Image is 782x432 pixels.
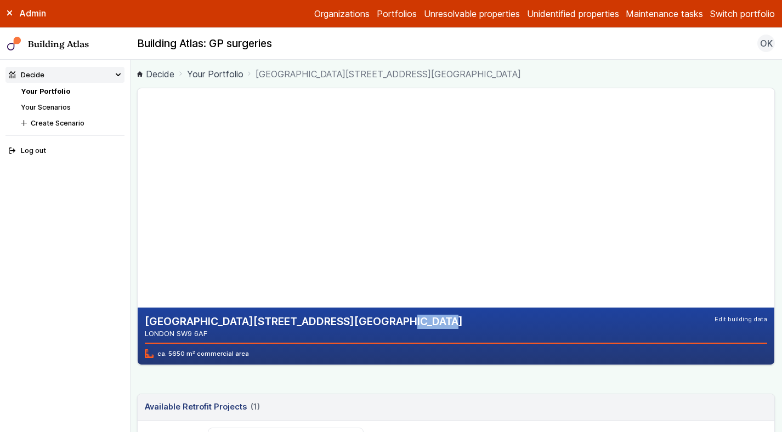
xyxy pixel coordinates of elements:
a: Unresolvable properties [424,7,520,20]
button: Create Scenario [18,115,124,131]
span: OK [760,37,773,50]
summary: Decide [5,67,124,83]
button: Edit building data [715,315,767,323]
button: Log out [5,143,124,159]
a: Unidentified properties [527,7,619,20]
a: Maintenance tasks [626,7,703,20]
a: Decide [137,67,174,81]
button: OK [757,35,775,52]
a: Organizations [314,7,370,20]
address: LONDON SW9 6AF [145,328,463,339]
div: Decide [9,70,44,80]
h2: Building Atlas: GP surgeries [137,37,272,51]
span: [GEOGRAPHIC_DATA][STREET_ADDRESS][GEOGRAPHIC_DATA] [256,67,521,81]
a: Your Portfolio [21,87,70,95]
h3: Available Retrofit Projects [145,401,259,413]
span: ca. 5650 m² commercial area [145,349,248,358]
a: Portfolios [377,7,417,20]
a: Your Scenarios [21,103,71,111]
span: (1) [251,401,260,413]
a: Your Portfolio [187,67,243,81]
img: main-0bbd2752.svg [7,37,21,51]
h2: [GEOGRAPHIC_DATA][STREET_ADDRESS][GEOGRAPHIC_DATA] [145,315,463,329]
button: Switch portfolio [710,7,775,20]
